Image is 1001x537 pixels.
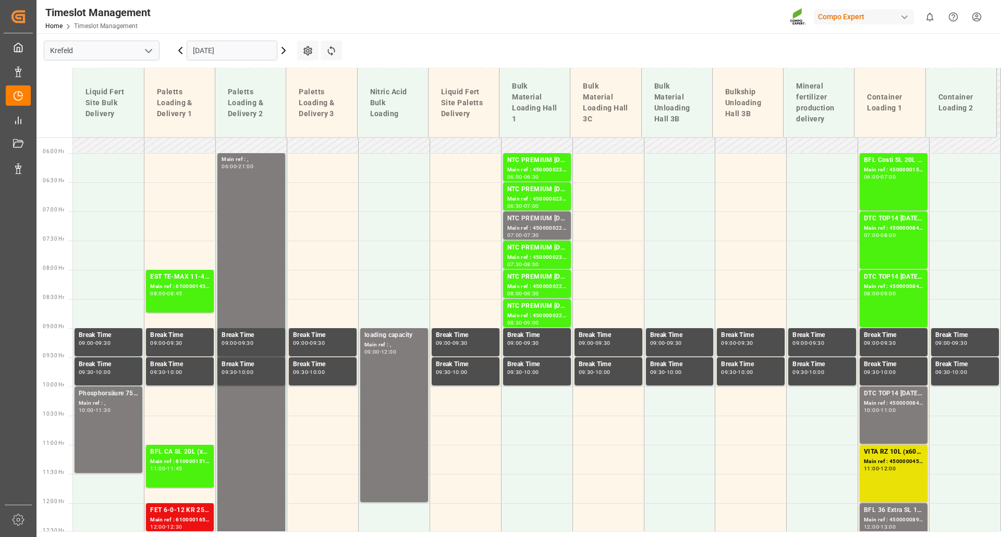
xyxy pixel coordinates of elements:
div: 09:30 [667,341,682,345]
span: 08:30 Hr [43,294,64,300]
div: BFL CA SL 20L (x48) ES,PTBFL Ca SL 1000L IBC MTOFLO T Turf 20-5-8 25kg (x42) INT [150,447,210,457]
div: Break Time [507,359,567,370]
div: - [808,341,809,345]
div: - [308,341,310,345]
div: 10:00 [310,370,325,374]
div: Main ref : 4500000234, 2000000040 [507,166,567,174]
div: Main ref : 4500000233, 2000000040 [507,253,567,262]
div: 07:30 [524,233,539,238]
div: Break Time [79,330,138,341]
div: NTC PREMIUM [DATE]+3+TE BULK [507,155,567,166]
div: 09:30 [809,341,824,345]
div: 06:00 [507,174,522,179]
div: Mineral fertilizer production delivery [792,77,846,129]
div: 08:00 [507,291,522,296]
div: - [94,341,95,345]
div: 10:00 [738,370,753,374]
div: Main ref : 4500000229, 2000000040 [507,224,567,233]
div: Break Time [293,330,352,341]
div: - [165,341,167,345]
div: Break Time [150,359,210,370]
div: Compo Expert [814,9,914,24]
div: - [522,204,524,208]
div: Main ref : 4500000227, 2000000040 [507,311,567,320]
div: 09:30 [310,341,325,345]
div: Phosphorsäure 75 % [79,389,138,399]
div: 09:00 [579,341,594,345]
div: Main ref : 6100001652, 2000001089 [150,516,210,524]
div: Break Time [721,359,780,370]
div: - [522,174,524,179]
div: Break Time [579,359,638,370]
div: Paletts Loading & Delivery 3 [295,82,348,123]
div: loading capacity [364,330,424,341]
div: 08:00 [150,291,165,296]
div: Break Time [864,359,923,370]
div: 12:00 [150,524,165,529]
div: Break Time [721,330,780,341]
div: 08:00 [864,291,879,296]
div: 09:00 [222,341,237,345]
div: 09:00 [650,341,665,345]
div: Bulkship Unloading Hall 3B [721,82,775,123]
div: 10:00 [95,370,111,374]
div: Container Loading 1 [863,88,917,118]
div: - [237,164,238,169]
div: - [879,466,881,471]
div: 12:00 [881,466,896,471]
div: 12:30 [167,524,182,529]
div: 09:30 [436,370,451,374]
div: - [665,370,666,374]
div: - [879,291,881,296]
div: 08:00 [524,262,539,267]
div: 10:00 [809,370,824,374]
div: 09:00 [364,349,380,354]
div: Liquid Fert Site Paletts Delivery [437,82,491,123]
div: 11:00 [864,466,879,471]
div: 09:30 [293,370,308,374]
div: 07:00 [864,233,879,238]
div: 09:30 [150,370,165,374]
div: - [879,174,881,179]
div: 12:00 [381,349,396,354]
div: 09:30 [167,341,182,345]
div: 11:30 [95,408,111,413]
div: Main ref : 4500000845, 2000000538 [864,282,923,291]
div: 09:30 [864,370,879,374]
div: - [165,370,167,374]
div: Break Time [222,359,281,370]
div: Main ref : 4500000226, 2000000040 [507,282,567,291]
div: - [522,233,524,238]
div: 10:00 [952,370,967,374]
div: - [522,341,524,345]
div: - [522,370,524,374]
div: 09:00 [524,320,539,325]
div: Bulk Material Loading Hall 3C [579,77,632,129]
div: DTC TOP14 [DATE] 15%UH 3M 25kg(x42) WW [864,272,923,282]
div: 08:30 [507,320,522,325]
div: 09:30 [650,370,665,374]
div: Container Loading 2 [934,88,988,118]
button: Help Center [942,5,965,29]
div: 09:30 [238,341,253,345]
div: Break Time [79,359,138,370]
div: 10:00 [667,370,682,374]
span: 12:00 Hr [43,498,64,504]
div: - [308,370,310,374]
input: Type to search/select [44,41,160,60]
div: 09:00 [864,341,879,345]
div: 09:30 [881,341,896,345]
div: - [522,320,524,325]
div: NTC PREMIUM [DATE]+3+TE BULK [507,243,567,253]
div: FET 6-0-12 KR 25kgx40 DE,AT,[GEOGRAPHIC_DATA],ES,ITFTL SP 18-5-8 25kg (x40) INT [150,505,210,516]
div: BFL 36 Extra SL 1000L IBC [864,505,923,516]
div: 09:30 [952,341,967,345]
div: 07:00 [524,204,539,208]
div: - [380,349,381,354]
div: Break Time [293,359,352,370]
div: 06:30 [507,204,522,208]
div: Break Time [507,330,567,341]
button: show 0 new notifications [918,5,942,29]
div: 09:30 [222,370,237,374]
div: - [165,466,167,471]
